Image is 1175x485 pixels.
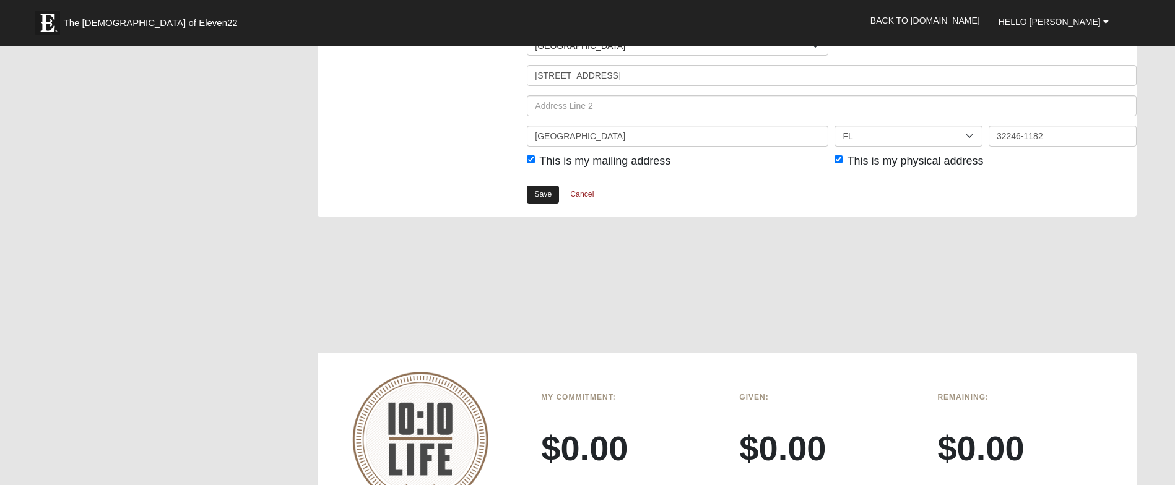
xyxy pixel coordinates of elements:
[847,155,983,167] span: This is my physical address
[562,185,602,204] a: Cancel
[539,155,670,167] span: This is my mailing address
[989,6,1118,37] a: Hello [PERSON_NAME]
[541,393,721,401] h6: My Commitment:
[527,186,559,204] a: Save
[63,17,237,29] span: The [DEMOGRAPHIC_DATA] of Eleven22
[937,393,1117,401] h6: Remaining:
[739,427,919,469] h3: $0.00
[937,427,1117,469] h3: $0.00
[999,17,1101,27] span: Hello [PERSON_NAME]
[835,155,843,163] input: This is my physical address
[35,11,60,35] img: Eleven22 logo
[989,126,1137,147] input: Zip
[527,155,535,163] input: This is my mailing address
[29,4,277,35] a: The [DEMOGRAPHIC_DATA] of Eleven22
[861,5,989,36] a: Back to [DOMAIN_NAME]
[527,65,1136,86] input: Address Line 1
[527,126,828,147] input: City
[739,393,919,401] h6: Given:
[541,427,721,469] h3: $0.00
[527,95,1136,116] input: Address Line 2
